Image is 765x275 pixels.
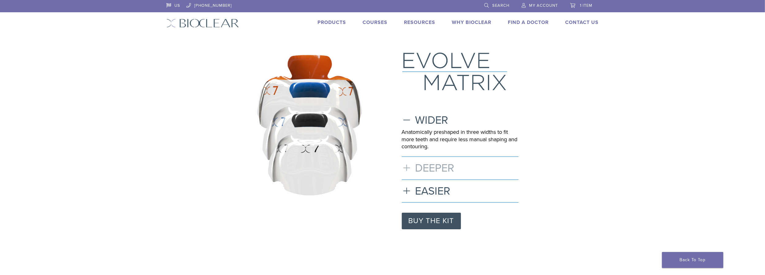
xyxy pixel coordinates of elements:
h3: EASIER [402,184,519,198]
h3: WIDER [402,114,519,127]
h3: DEEPER [402,161,519,175]
a: Back To Top [662,252,723,268]
p: Anatomically preshaped in three widths to fit more teeth and require less manual shaping and cont... [402,129,519,150]
a: Resources [404,19,435,25]
span: Search [492,3,509,8]
img: Bioclear [166,19,239,28]
span: 1 item [580,3,592,8]
a: Why Bioclear [452,19,491,25]
a: Find A Doctor [508,19,549,25]
a: BUY THE KIT [402,213,461,229]
a: Products [318,19,346,25]
a: Courses [363,19,387,25]
span: My Account [529,3,558,8]
a: Contact Us [565,19,599,25]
